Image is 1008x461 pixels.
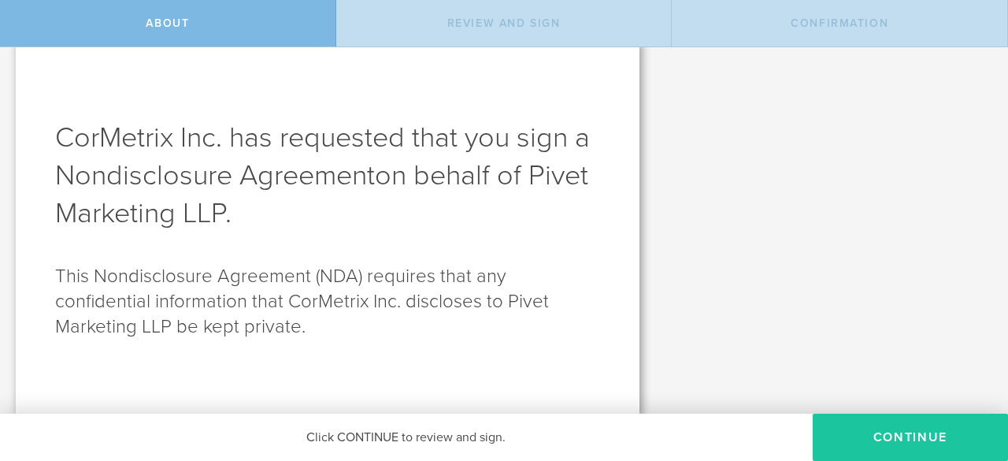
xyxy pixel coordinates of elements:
[55,119,600,232] h1: CorMetrix Inc. has requested that you sign a Nondisclosure Agreement .
[813,414,1008,461] button: Continue
[55,264,600,340] p: This Nondisclosure Agreement (NDA) requires that any confidential information that CorMetrix Inc....
[146,17,189,30] span: About
[791,17,888,30] span: Confirmation
[447,17,561,30] span: Review and sign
